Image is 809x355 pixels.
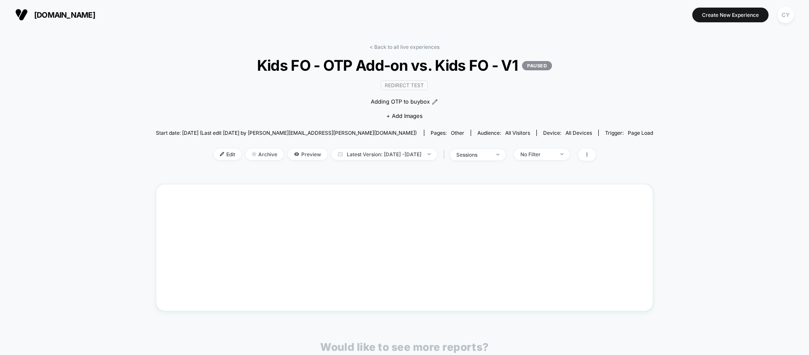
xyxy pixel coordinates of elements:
[536,130,598,136] span: Device:
[565,130,592,136] span: all devices
[320,341,489,353] p: Would like to see more reports?
[386,112,423,119] span: + Add Images
[520,151,554,157] div: No Filter
[692,8,769,22] button: Create New Experience
[332,149,437,160] span: Latest Version: [DATE] - [DATE]
[428,153,431,155] img: end
[181,56,628,74] span: Kids FO - OTP Add-on vs. Kids FO - V1
[246,149,284,160] span: Archive
[777,7,794,23] div: CY
[220,152,224,156] img: edit
[34,11,95,19] span: [DOMAIN_NAME]
[451,130,464,136] span: other
[477,130,530,136] div: Audience:
[156,130,417,136] span: Start date: [DATE] (Last edit [DATE] by [PERSON_NAME][EMAIL_ADDRESS][PERSON_NAME][DOMAIN_NAME])
[560,153,563,155] img: end
[605,130,653,136] div: Trigger:
[13,8,98,21] button: [DOMAIN_NAME]
[338,152,343,156] img: calendar
[370,44,439,50] a: < Back to all live experiences
[214,149,241,160] span: Edit
[288,149,327,160] span: Preview
[431,130,464,136] div: Pages:
[371,98,430,106] span: Adding OTP to buybox
[441,149,450,161] span: |
[496,154,499,155] img: end
[381,80,428,90] span: Redirect Test
[505,130,530,136] span: All Visitors
[628,130,653,136] span: Page Load
[15,8,28,21] img: Visually logo
[522,61,552,70] p: PAUSED
[775,6,796,24] button: CY
[456,152,490,158] div: sessions
[252,152,256,156] img: end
